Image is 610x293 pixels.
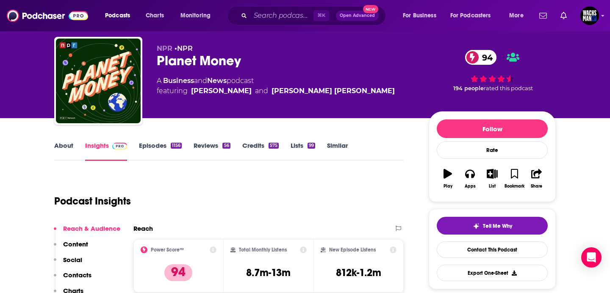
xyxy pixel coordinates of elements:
[157,76,395,96] div: A podcast
[450,10,491,22] span: For Podcasters
[171,143,182,149] div: 1156
[7,8,88,24] img: Podchaser - Follow, Share and Rate Podcasts
[557,8,570,23] a: Show notifications dropdown
[54,141,73,161] a: About
[235,6,394,25] div: Search podcasts, credits, & more...
[146,10,164,22] span: Charts
[340,14,375,18] span: Open Advanced
[437,265,548,281] button: Export One-Sheet
[180,10,211,22] span: Monitoring
[481,163,503,194] button: List
[484,85,533,91] span: rated this podcast
[99,9,141,22] button: open menu
[489,184,496,189] div: List
[580,6,599,25] button: Show profile menu
[63,240,88,248] p: Content
[473,223,480,229] img: tell me why sparkle
[54,271,91,287] button: Contacts
[250,9,313,22] input: Search podcasts, credits, & more...
[313,10,329,21] span: ⌘ K
[580,6,599,25] span: Logged in as WachsmanNY
[336,266,381,279] h3: 812k-1.2m
[151,247,184,253] h2: Power Score™
[164,264,192,281] p: 94
[509,10,524,22] span: More
[503,9,534,22] button: open menu
[194,77,207,85] span: and
[112,143,127,149] img: Podchaser Pro
[336,11,379,21] button: Open AdvancedNew
[403,10,436,22] span: For Business
[175,9,222,22] button: open menu
[536,8,550,23] a: Show notifications dropdown
[444,184,452,189] div: Play
[445,9,503,22] button: open menu
[191,86,252,96] div: [PERSON_NAME]
[437,217,548,235] button: tell me why sparkleTell Me Why
[437,241,548,258] a: Contact This Podcast
[269,143,279,149] div: 575
[85,141,127,161] a: InsightsPodchaser Pro
[246,266,291,279] h3: 8.7m-13m
[255,86,268,96] span: and
[157,44,172,53] span: NPR
[505,184,524,189] div: Bookmark
[526,163,548,194] button: Share
[483,223,512,229] span: Tell Me Why
[329,247,376,253] h2: New Episode Listens
[63,271,91,279] p: Contacts
[163,77,194,85] a: Business
[272,86,395,96] div: [PERSON_NAME] [PERSON_NAME]
[177,44,193,53] a: NPR
[175,44,193,53] span: •
[242,141,279,161] a: Credits575
[581,247,602,268] div: Open Intercom Messenger
[474,50,497,65] span: 94
[207,77,227,85] a: News
[397,9,447,22] button: open menu
[56,39,141,123] img: Planet Money
[139,141,182,161] a: Episodes1156
[327,141,348,161] a: Similar
[222,143,230,149] div: 56
[291,141,315,161] a: Lists99
[363,5,378,13] span: New
[437,163,459,194] button: Play
[194,141,230,161] a: Reviews56
[531,184,542,189] div: Share
[465,50,497,65] a: 94
[453,85,484,91] span: 194 people
[54,224,120,240] button: Reach & Audience
[133,224,153,232] h2: Reach
[429,44,556,97] div: 94 194 peoplerated this podcast
[105,10,130,22] span: Podcasts
[54,256,82,271] button: Social
[63,224,120,232] p: Reach & Audience
[239,247,287,253] h2: Total Monthly Listens
[157,86,395,96] span: featuring
[63,256,82,264] p: Social
[437,119,548,138] button: Follow
[459,163,481,194] button: Apps
[503,163,525,194] button: Bookmark
[140,9,169,22] a: Charts
[54,195,131,207] h1: Podcast Insights
[308,143,315,149] div: 99
[54,240,88,256] button: Content
[580,6,599,25] img: User Profile
[465,184,476,189] div: Apps
[437,141,548,159] div: Rate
